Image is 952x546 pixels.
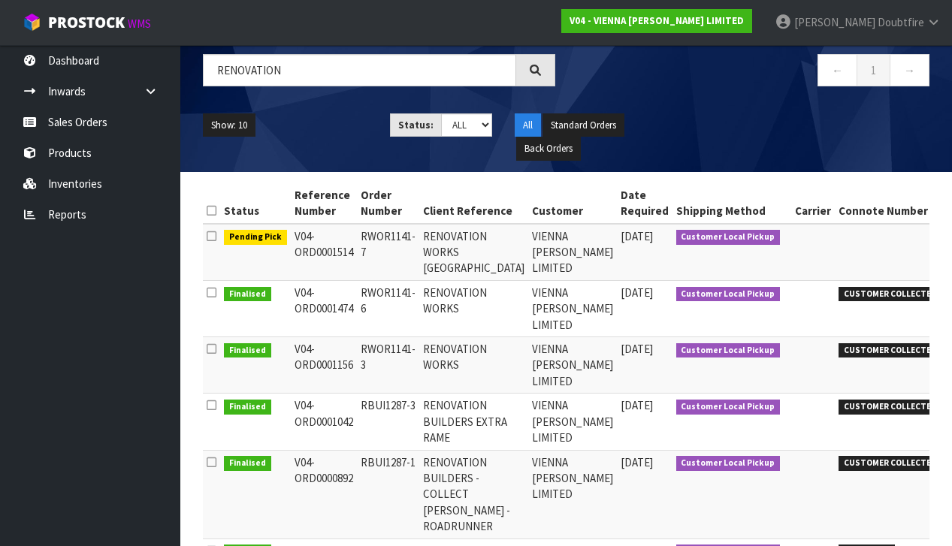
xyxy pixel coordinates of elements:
span: [DATE] [621,455,653,469]
span: Customer Local Pickup [676,287,781,302]
td: RENOVATION BUILDERS EXTRA RAME [419,394,528,450]
th: Reference Number [291,183,357,224]
button: All [515,113,541,137]
strong: Status: [398,119,434,131]
td: V04-ORD0001514 [291,224,357,281]
span: Customer Local Pickup [676,400,781,415]
span: ProStock [48,13,125,32]
td: VIENNA [PERSON_NAME] LIMITED [528,337,617,394]
span: CUSTOMER COLLECTED [839,400,941,415]
td: V04-ORD0001156 [291,337,357,394]
th: Order Number [357,183,419,224]
th: Shipping Method [672,183,792,224]
span: Customer Local Pickup [676,343,781,358]
th: Date Required [617,183,672,224]
img: cube-alt.png [23,13,41,32]
span: CUSTOMER COLLECTED [839,343,941,358]
a: ← [818,54,857,86]
td: RBUI1287-3 [357,394,419,450]
td: RENOVATION WORKS [419,280,528,336]
small: WMS [128,17,151,31]
td: VIENNA [PERSON_NAME] LIMITED [528,450,617,538]
td: RENOVATION WORKS [419,337,528,394]
td: V04-ORD0000892 [291,450,357,538]
nav: Page navigation [578,54,930,91]
span: CUSTOMER COLLECTED [839,287,941,302]
span: Pending Pick [224,230,287,245]
td: VIENNA [PERSON_NAME] LIMITED [528,394,617,450]
span: [DATE] [621,398,653,412]
td: RWOR1141-7 [357,224,419,281]
td: RENOVATION BUILDERS - COLLECT [PERSON_NAME] -ROADRUNNER [419,450,528,538]
td: RENOVATION WORKS [GEOGRAPHIC_DATA] [419,224,528,281]
span: Finalised [224,343,271,358]
span: Finalised [224,287,271,302]
th: Carrier [791,183,835,224]
span: [DATE] [621,285,653,300]
span: Finalised [224,400,271,415]
td: RWOR1141-3 [357,337,419,394]
td: V04-ORD0001474 [291,280,357,336]
span: Finalised [224,456,271,471]
td: VIENNA [PERSON_NAME] LIMITED [528,280,617,336]
span: CUSTOMER COLLECTED [839,456,941,471]
input: Search sales orders [203,54,516,86]
td: VIENNA [PERSON_NAME] LIMITED [528,224,617,281]
a: → [890,54,929,86]
span: [DATE] [621,229,653,243]
button: Back Orders [516,137,581,161]
a: 1 [857,54,890,86]
button: Show: 10 [203,113,255,137]
th: Customer [528,183,617,224]
span: Customer Local Pickup [676,456,781,471]
span: Doubtfire [878,15,924,29]
td: RWOR1141-6 [357,280,419,336]
td: RBUI1287-1 [357,450,419,538]
span: [DATE] [621,342,653,356]
span: [PERSON_NAME] [794,15,875,29]
button: Standard Orders [542,113,624,137]
th: Client Reference [419,183,528,224]
th: Status [220,183,291,224]
strong: V04 - VIENNA [PERSON_NAME] LIMITED [570,14,744,27]
span: Customer Local Pickup [676,230,781,245]
td: V04-ORD0001042 [291,394,357,450]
